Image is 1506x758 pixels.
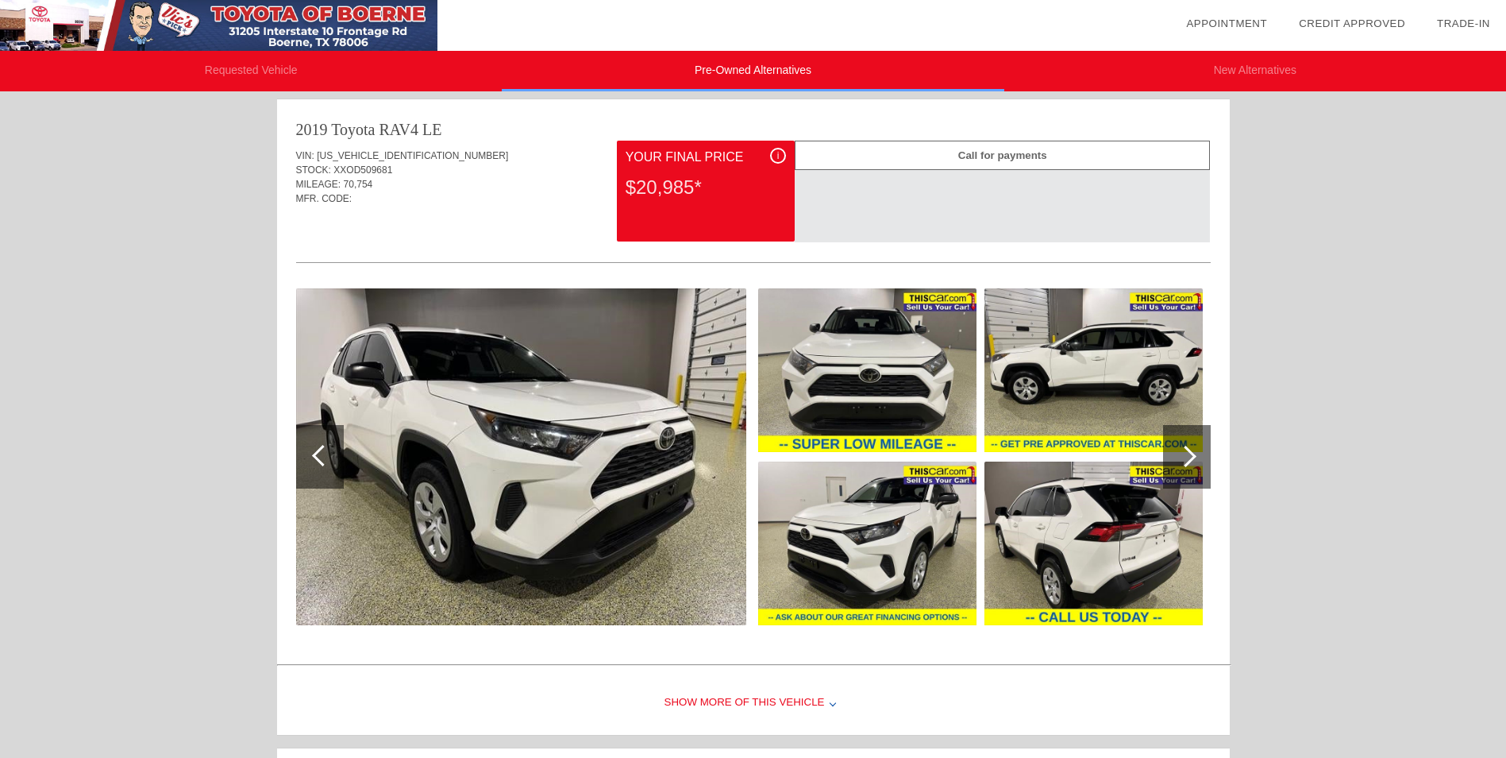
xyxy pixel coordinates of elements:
img: 4.jpg [984,288,1203,452]
img: 1.jpg [296,288,746,625]
div: Show More of this Vehicle [277,671,1230,735]
span: MFR. CODE: [296,193,352,204]
div: Call for payments [795,141,1210,170]
span: [US_VEHICLE_IDENTIFICATION_NUMBER] [317,150,508,161]
li: New Alternatives [1004,51,1506,91]
div: LE [422,118,441,141]
span: 70,754 [344,179,373,190]
img: 3.jpg [758,462,976,625]
div: i [770,148,786,164]
img: 5.jpg [984,462,1203,625]
a: Trade-In [1437,17,1490,29]
a: Credit Approved [1299,17,1405,29]
div: Your Final Price [626,148,786,167]
img: 2.jpg [758,288,976,452]
li: Pre-Owned Alternatives [502,51,1003,91]
a: Appointment [1186,17,1267,29]
div: 2019 Toyota RAV4 [296,118,419,141]
div: Quoted on [DATE] 5:39:10 PM [296,215,1211,241]
span: MILEAGE: [296,179,341,190]
span: VIN: [296,150,314,161]
span: XXOD509681 [333,164,392,176]
div: $20,985* [626,167,786,208]
span: STOCK: [296,164,331,176]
